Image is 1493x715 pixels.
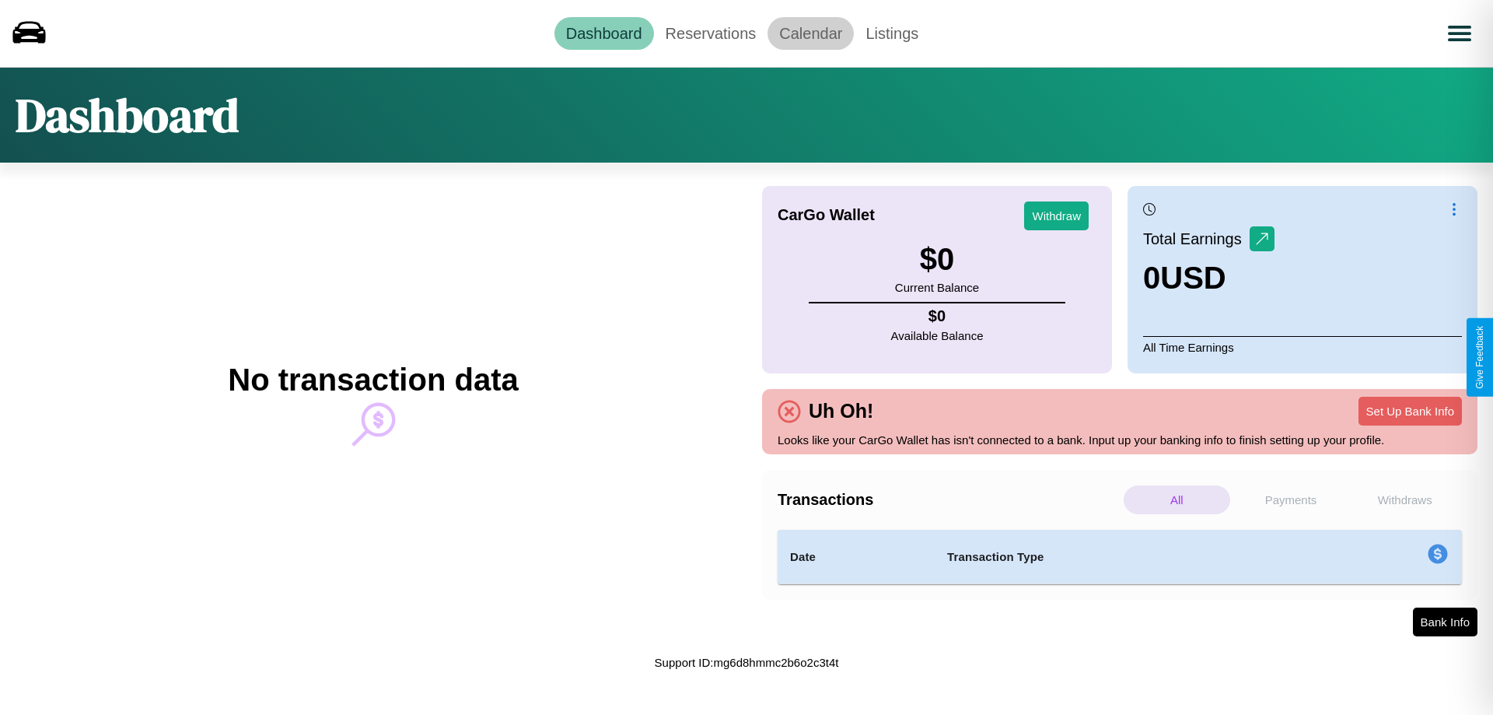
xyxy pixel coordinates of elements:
p: Support ID: mg6d8hmmc2b6o2c3t4t [655,652,839,673]
p: Payments [1238,485,1344,514]
p: Total Earnings [1143,225,1250,253]
a: Dashboard [554,17,654,50]
h4: Transactions [778,491,1120,509]
p: All [1124,485,1230,514]
h4: $ 0 [891,307,984,325]
p: Available Balance [891,325,984,346]
a: Listings [854,17,930,50]
a: Reservations [654,17,768,50]
p: Current Balance [895,277,979,298]
button: Open menu [1438,12,1481,55]
h2: No transaction data [228,363,518,398]
a: Calendar [767,17,854,50]
h4: Date [790,548,922,566]
button: Bank Info [1413,608,1477,636]
h1: Dashboard [16,83,239,147]
button: Set Up Bank Info [1358,397,1462,426]
p: Looks like your CarGo Wallet has isn't connected to a bank. Input up your banking info to finish ... [778,429,1462,450]
h4: Uh Oh! [801,400,881,422]
h4: CarGo Wallet [778,206,875,224]
h3: $ 0 [895,242,979,277]
button: Withdraw [1024,202,1089,230]
div: Give Feedback [1474,326,1485,389]
h3: 0 USD [1143,261,1274,296]
p: Withdraws [1351,485,1458,514]
table: simple table [778,530,1462,584]
h4: Transaction Type [947,548,1300,566]
p: All Time Earnings [1143,336,1462,358]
